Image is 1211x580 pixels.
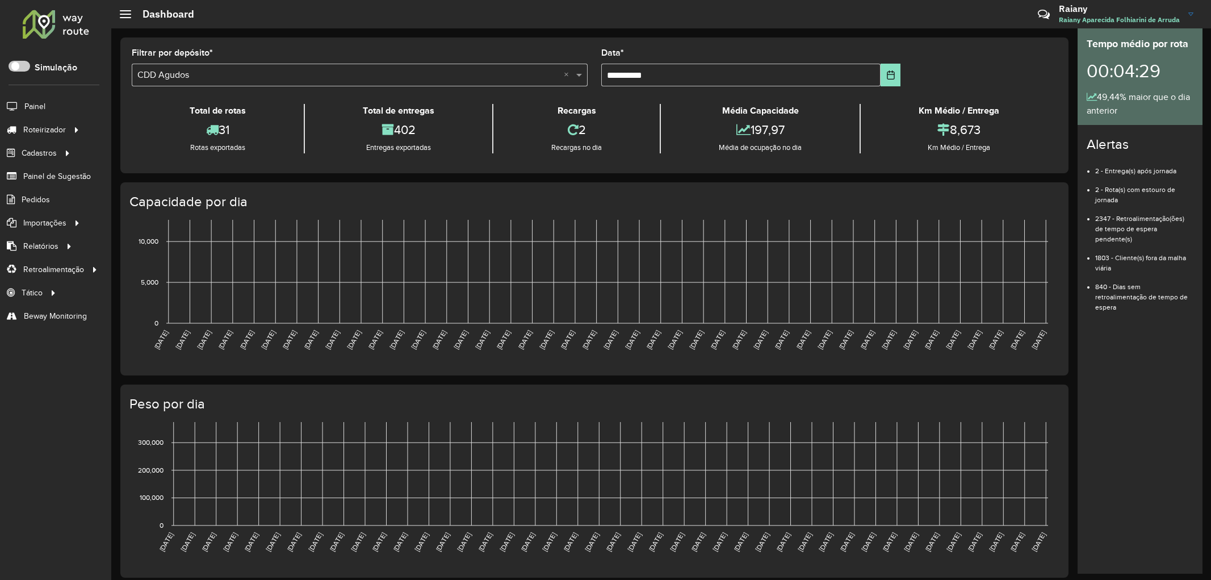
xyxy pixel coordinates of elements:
[324,329,341,350] text: [DATE]
[1087,36,1193,52] div: Tempo médio por rota
[839,531,855,553] text: [DATE]
[131,8,194,20] h2: Dashboard
[140,494,164,502] text: 100,000
[392,531,408,553] text: [DATE]
[158,531,174,553] text: [DATE]
[773,329,790,350] text: [DATE]
[1009,531,1025,553] text: [DATE]
[541,531,558,553] text: [DATE]
[1095,205,1193,244] li: 2347 - Retroalimentação(ões) de tempo de espera pendente(s)
[308,118,489,142] div: 402
[307,531,324,553] text: [DATE]
[410,329,426,350] text: [DATE]
[308,104,489,118] div: Total de entregas
[413,531,430,553] text: [DATE]
[23,170,91,182] span: Painel de Sugestão
[624,329,640,350] text: [DATE]
[664,118,857,142] div: 197,97
[135,142,301,153] div: Rotas exportadas
[795,329,811,350] text: [DATE]
[129,396,1057,412] h4: Peso por dia
[328,531,345,553] text: [DATE]
[881,531,898,553] text: [DATE]
[903,531,919,553] text: [DATE]
[1095,244,1193,273] li: 1803 - Cliente(s) fora da malha viária
[498,531,515,553] text: [DATE]
[350,531,366,553] text: [DATE]
[174,329,191,350] text: [DATE]
[22,194,50,206] span: Pedidos
[732,531,749,553] text: [DATE]
[816,329,833,350] text: [DATE]
[135,118,301,142] div: 31
[388,329,405,350] text: [DATE]
[988,531,1004,553] text: [DATE]
[538,329,555,350] text: [DATE]
[664,104,857,118] div: Média Capacidade
[1059,3,1180,14] h3: Raiany
[669,531,685,553] text: [DATE]
[286,531,302,553] text: [DATE]
[265,531,281,553] text: [DATE]
[179,531,196,553] text: [DATE]
[1032,2,1056,27] a: Contato Rápido
[881,64,900,86] button: Choose Date
[308,142,489,153] div: Entregas exportadas
[132,46,213,60] label: Filtrar por depósito
[367,329,383,350] text: [DATE]
[837,329,854,350] text: [DATE]
[923,329,940,350] text: [DATE]
[864,104,1054,118] div: Km Médio / Entrega
[752,329,769,350] text: [DATE]
[647,531,664,553] text: [DATE]
[35,61,77,74] label: Simulação
[987,329,1004,350] text: [DATE]
[138,439,164,446] text: 300,000
[1095,273,1193,312] li: 840 - Dias sem retroalimentação de tempo de espera
[496,118,657,142] div: 2
[1059,15,1180,25] span: Raiany Aparecida Folhiarini de Arruda
[22,287,43,299] span: Tático
[562,531,579,553] text: [DATE]
[626,531,643,553] text: [DATE]
[434,531,451,553] text: [DATE]
[602,329,619,350] text: [DATE]
[664,142,857,153] div: Média de ocupação no dia
[731,329,747,350] text: [DATE]
[690,531,706,553] text: [DATE]
[474,329,491,350] text: [DATE]
[902,329,919,350] text: [DATE]
[456,531,472,553] text: [DATE]
[564,68,573,82] span: Clear all
[22,147,57,159] span: Cadastros
[517,329,533,350] text: [DATE]
[496,104,657,118] div: Recargas
[222,531,238,553] text: [DATE]
[141,278,158,286] text: 5,000
[238,329,255,350] text: [DATE]
[667,329,683,350] text: [DATE]
[859,329,875,350] text: [DATE]
[371,531,387,553] text: [DATE]
[431,329,447,350] text: [DATE]
[1095,176,1193,205] li: 2 - Rota(s) com estouro de jornada
[581,329,597,350] text: [DATE]
[160,521,164,529] text: 0
[139,237,158,245] text: 10,000
[129,194,1057,210] h4: Capacidade por dia
[154,319,158,327] text: 0
[24,101,45,112] span: Painel
[452,329,469,350] text: [DATE]
[924,531,940,553] text: [DATE]
[881,329,897,350] text: [DATE]
[1087,90,1193,118] div: 49,44% maior que o dia anterior
[1030,531,1047,553] text: [DATE]
[138,466,164,474] text: 200,000
[153,329,169,350] text: [DATE]
[645,329,661,350] text: [DATE]
[1030,329,1047,350] text: [DATE]
[1087,52,1193,90] div: 00:04:29
[345,329,362,350] text: [DATE]
[688,329,705,350] text: [DATE]
[559,329,576,350] text: [DATE]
